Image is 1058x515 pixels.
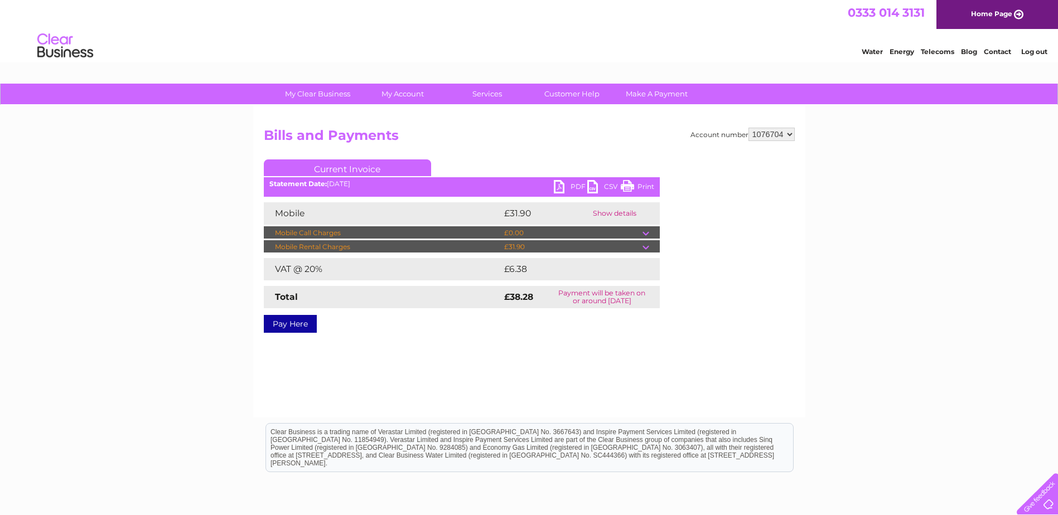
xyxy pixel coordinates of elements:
[264,240,501,254] td: Mobile Rental Charges
[621,180,654,196] a: Print
[264,159,431,176] a: Current Invoice
[690,128,795,141] div: Account number
[264,180,660,188] div: [DATE]
[890,47,914,56] a: Energy
[921,47,954,56] a: Telecoms
[272,84,364,104] a: My Clear Business
[275,291,298,302] strong: Total
[587,180,621,196] a: CSV
[264,128,795,149] h2: Bills and Payments
[554,180,587,196] a: PDF
[264,315,317,333] a: Pay Here
[961,47,977,56] a: Blog
[441,84,533,104] a: Services
[501,226,642,240] td: £0.00
[269,179,327,188] b: Statement Date:
[848,6,925,20] a: 0333 014 3131
[590,202,660,225] td: Show details
[264,226,501,240] td: Mobile Call Charges
[501,202,590,225] td: £31.90
[266,6,793,54] div: Clear Business is a trading name of Verastar Limited (registered in [GEOGRAPHIC_DATA] No. 3667643...
[356,84,448,104] a: My Account
[984,47,1011,56] a: Contact
[526,84,618,104] a: Customer Help
[501,258,634,280] td: £6.38
[611,84,703,104] a: Make A Payment
[37,29,94,63] img: logo.png
[862,47,883,56] a: Water
[264,258,501,280] td: VAT @ 20%
[504,291,533,302] strong: £38.28
[264,202,501,225] td: Mobile
[501,240,642,254] td: £31.90
[1021,47,1047,56] a: Log out
[544,286,660,308] td: Payment will be taken on or around [DATE]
